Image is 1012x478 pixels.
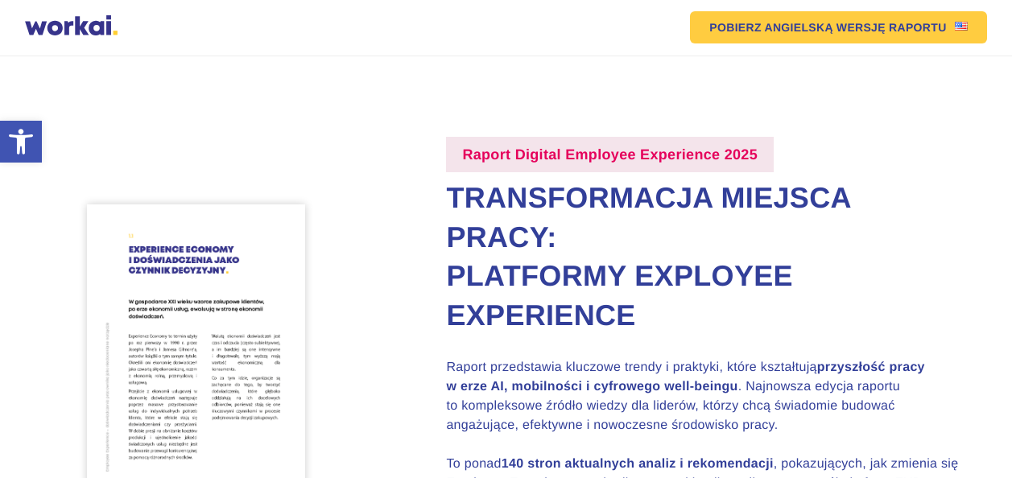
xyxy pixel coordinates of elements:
[955,22,968,31] img: US flag
[446,179,965,335] h2: Transformacja miejsca pracy: Platformy Exployee Experience
[709,22,833,33] em: POBIERZ ANGIELSKĄ
[446,137,774,172] label: Raport Digital Employee Experience 2025
[690,11,986,43] a: POBIERZ ANGIELSKĄWERSJĘ RAPORTUUS flag
[502,457,774,471] strong: 140 stron aktualnych analiz i rekomendacji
